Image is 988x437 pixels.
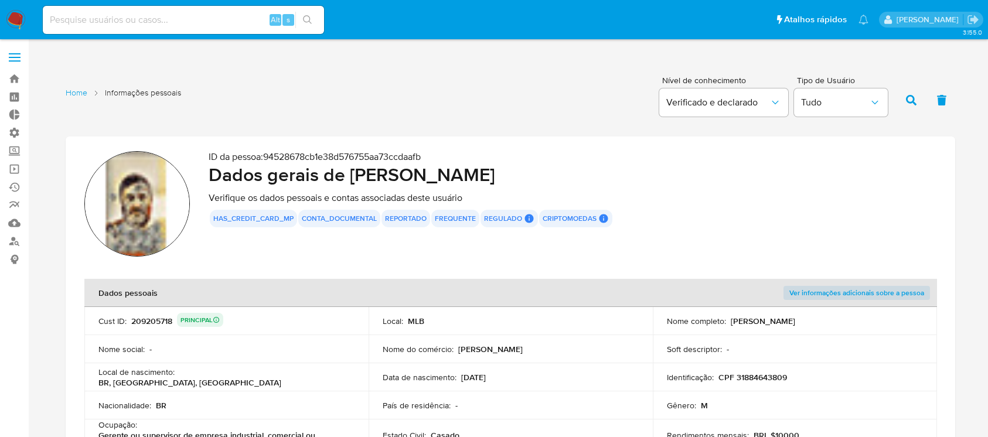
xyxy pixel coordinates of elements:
[797,76,891,84] span: Tipo de Usuário
[967,13,979,26] a: Sair
[105,87,181,98] span: Informações pessoais
[801,97,869,108] span: Tudo
[43,12,324,28] input: Pesquise usuários ou casos...
[794,88,888,117] button: Tudo
[858,15,868,25] a: Notificações
[784,13,847,26] span: Atalhos rápidos
[662,76,788,84] span: Nível de conhecimento
[287,14,290,25] span: s
[271,14,280,25] span: Alt
[66,87,87,98] a: Home
[897,14,963,25] p: adriano.brito@mercadolivre.com
[66,83,181,115] nav: List of pages
[666,97,769,108] span: Verificado e declarado
[295,12,319,28] button: search-icon
[659,88,788,117] button: Verificado e declarado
